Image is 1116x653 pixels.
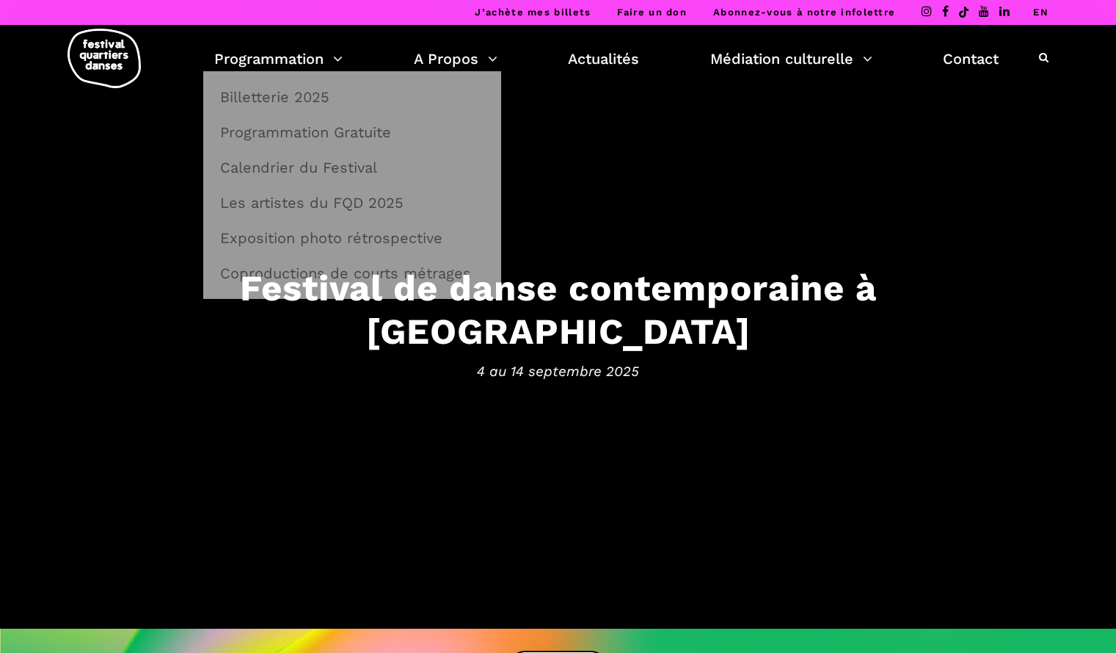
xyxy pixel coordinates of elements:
[568,46,639,71] a: Actualités
[943,46,999,71] a: Contact
[211,80,493,114] a: Billetterie 2025
[617,7,687,18] a: Faire un don
[475,7,591,18] a: J’achète mes billets
[710,46,872,71] a: Médiation culturelle
[211,256,493,290] a: Coproductions de courts métrages
[713,7,895,18] a: Abonnez-vous à notre infolettre
[211,151,493,184] a: Calendrier du Festival
[103,360,1013,382] span: 4 au 14 septembre 2025
[214,46,343,71] a: Programmation
[414,46,497,71] a: A Propos
[1033,7,1048,18] a: EN
[211,115,493,149] a: Programmation Gratuite
[211,221,493,255] a: Exposition photo rétrospective
[68,29,141,88] img: logo-fqd-med
[211,186,493,220] a: Les artistes du FQD 2025
[103,267,1013,353] h3: Festival de danse contemporaine à [GEOGRAPHIC_DATA]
